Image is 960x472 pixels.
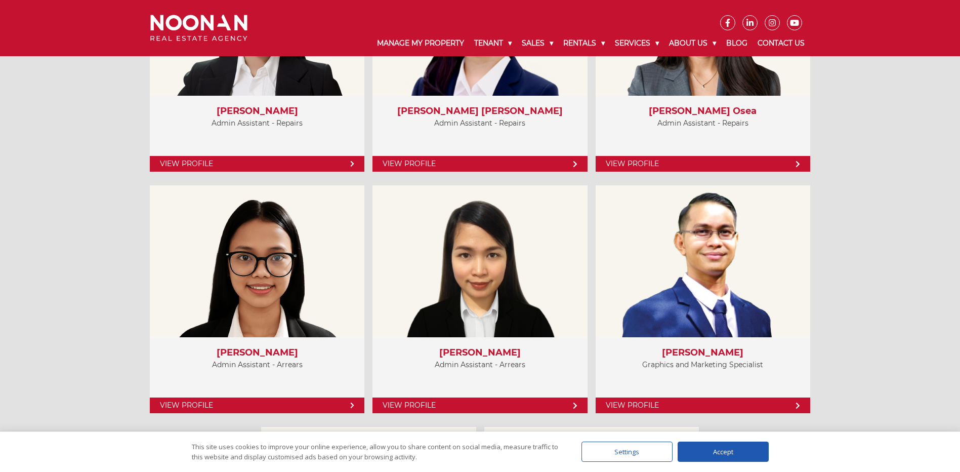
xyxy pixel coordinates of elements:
a: View Profile [150,398,364,413]
a: Contact Us [753,30,810,56]
img: Noonan Real Estate Agency [150,15,247,42]
a: Tenant [469,30,517,56]
a: Rentals [558,30,610,56]
div: Settings [581,442,673,462]
p: Graphics and Marketing Specialist [606,359,800,371]
a: View Profile [596,398,810,413]
a: Services [610,30,664,56]
p: Admin Assistant - Repairs [606,117,800,130]
h3: [PERSON_NAME] [160,106,354,117]
p: Admin Assistant - Arrears [383,359,577,371]
h3: [PERSON_NAME] [PERSON_NAME] [383,106,577,117]
p: Admin Assistant - Repairs [160,117,354,130]
h3: [PERSON_NAME] Osea [606,106,800,117]
a: View Profile [596,156,810,172]
a: Manage My Property [372,30,469,56]
a: View Profile [150,156,364,172]
h3: [PERSON_NAME] [606,347,800,359]
a: Blog [721,30,753,56]
a: About Us [664,30,721,56]
a: Sales [517,30,558,56]
a: View Profile [372,156,587,172]
div: This site uses cookies to improve your online experience, allow you to share content on social me... [192,442,561,462]
a: View Profile [372,398,587,413]
div: Accept [678,442,769,462]
p: Admin Assistant - Arrears [160,359,354,371]
p: Admin Assistant - Repairs [383,117,577,130]
h3: [PERSON_NAME] [160,347,354,359]
h3: [PERSON_NAME] [383,347,577,359]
